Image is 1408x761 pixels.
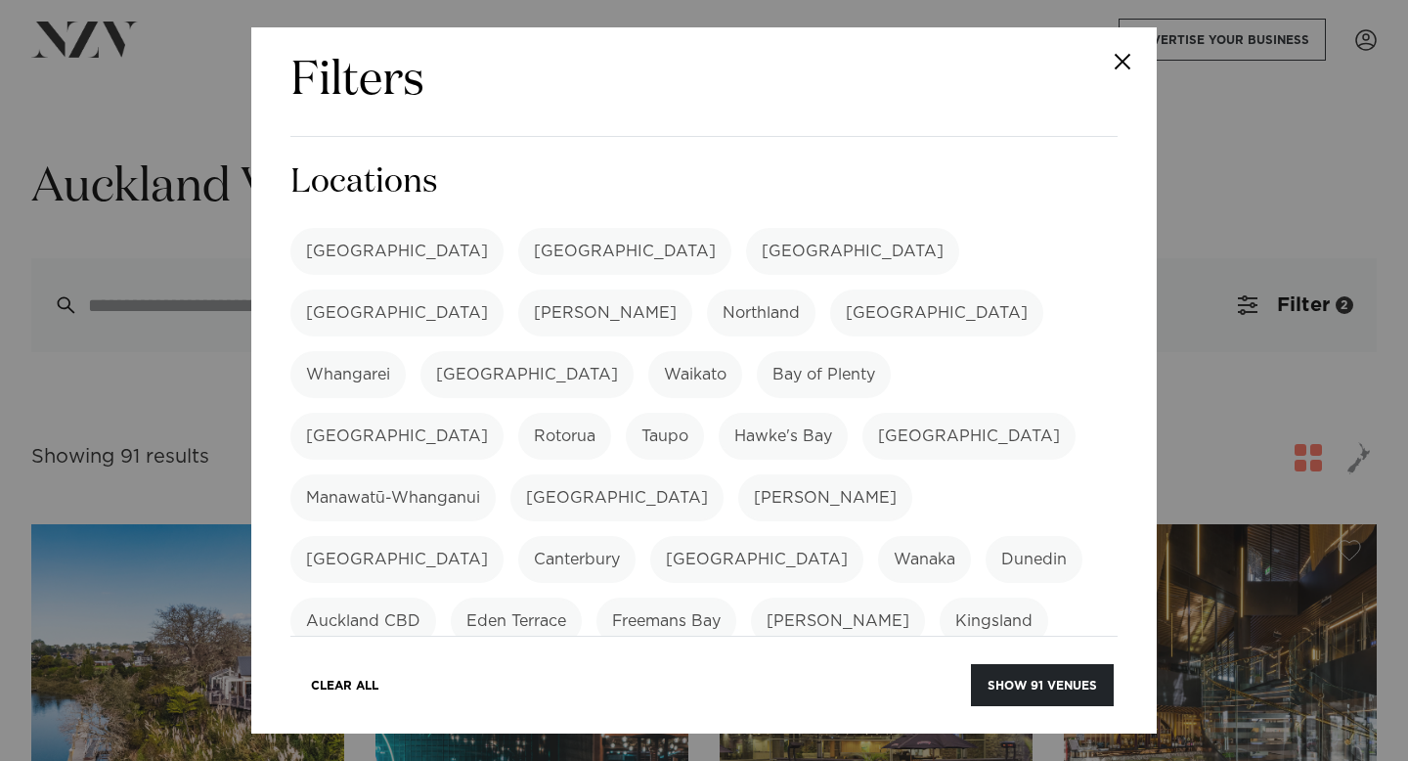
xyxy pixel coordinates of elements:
[290,474,496,521] label: Manawatū-Whanganui
[518,413,611,460] label: Rotorua
[518,290,692,336] label: [PERSON_NAME]
[290,598,436,645] label: Auckland CBD
[940,598,1048,645] label: Kingsland
[518,536,636,583] label: Canterbury
[971,664,1114,706] button: Show 91 venues
[757,351,891,398] label: Bay of Plenty
[596,598,736,645] label: Freemans Bay
[518,228,731,275] label: [GEOGRAPHIC_DATA]
[707,290,815,336] label: Northland
[648,351,742,398] label: Waikato
[751,598,925,645] label: [PERSON_NAME]
[986,536,1082,583] label: Dunedin
[626,413,704,460] label: Taupo
[878,536,971,583] label: Wanaka
[719,413,848,460] label: Hawke's Bay
[510,474,724,521] label: [GEOGRAPHIC_DATA]
[290,160,1118,204] h3: Locations
[290,536,504,583] label: [GEOGRAPHIC_DATA]
[290,51,424,112] h2: Filters
[738,474,912,521] label: [PERSON_NAME]
[451,598,582,645] label: Eden Terrace
[420,351,634,398] label: [GEOGRAPHIC_DATA]
[290,290,504,336] label: [GEOGRAPHIC_DATA]
[290,413,504,460] label: [GEOGRAPHIC_DATA]
[746,228,959,275] label: [GEOGRAPHIC_DATA]
[650,536,863,583] label: [GEOGRAPHIC_DATA]
[294,664,395,706] button: Clear All
[830,290,1043,336] label: [GEOGRAPHIC_DATA]
[290,228,504,275] label: [GEOGRAPHIC_DATA]
[1088,27,1157,96] button: Close
[290,351,406,398] label: Whangarei
[862,413,1076,460] label: [GEOGRAPHIC_DATA]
